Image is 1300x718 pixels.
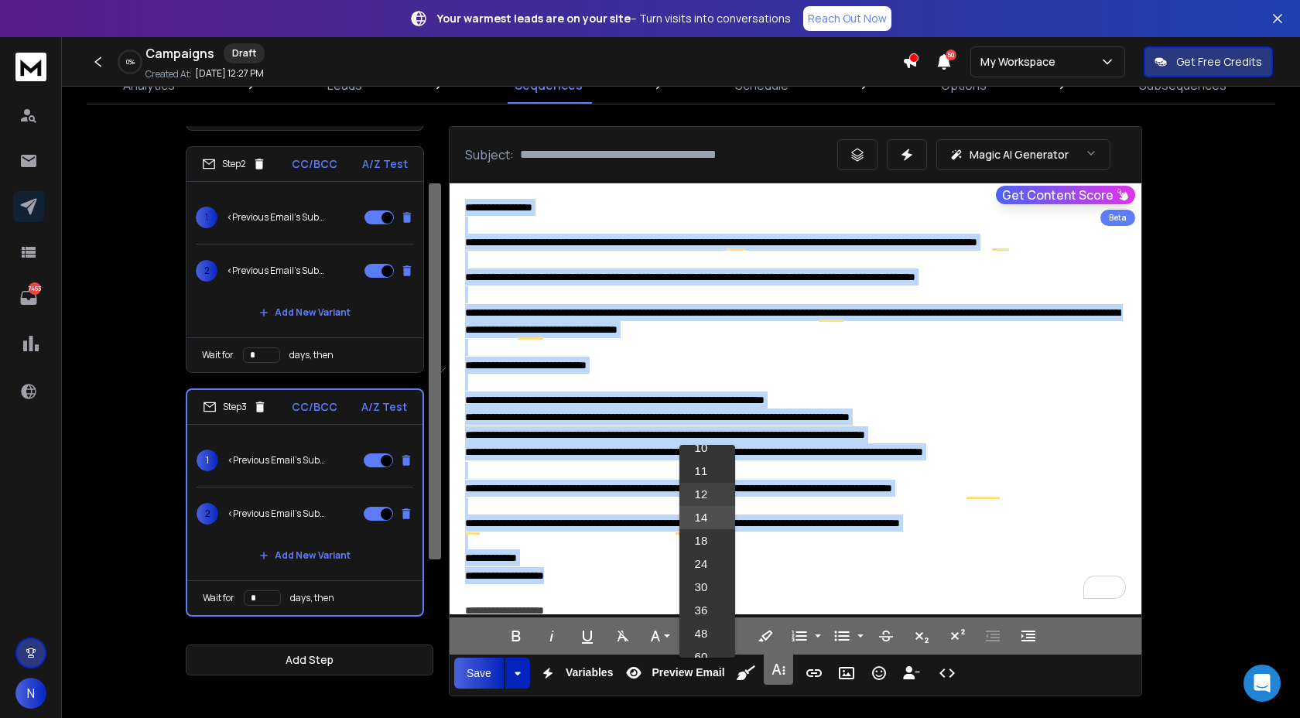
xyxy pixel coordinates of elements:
[227,265,326,277] p: <Previous Email's Subject>
[437,11,631,26] strong: Your warmest leads are on your site
[203,592,234,604] p: Wait for
[197,450,218,471] span: 1
[224,43,265,63] div: Draft
[978,621,1007,651] button: Decrease Indent (⌘[)
[145,68,192,80] p: Created At:
[679,576,735,599] a: 30
[907,621,936,651] button: Subscript
[679,552,735,576] a: 24
[537,621,566,651] button: Italic (⌘I)
[679,506,735,529] a: 14
[812,621,824,651] button: Ordered List
[196,260,217,282] span: 2
[679,460,735,483] a: 11
[832,658,861,689] button: Insert Image (⌘P)
[501,621,531,651] button: Bold (⌘B)
[202,157,266,171] div: Step 2
[946,50,956,60] span: 50
[465,145,514,164] p: Subject:
[227,508,327,520] p: <Previous Email's Subject>
[29,282,41,295] p: 7463
[619,658,727,689] button: Preview Email
[942,621,972,651] button: Superscript
[15,678,46,709] button: N
[195,67,264,80] p: [DATE] 12:27 PM
[1100,210,1135,226] div: Beta
[227,211,326,224] p: <Previous Email's Subject>
[289,349,334,361] p: days, then
[808,11,887,26] p: Reach Out Now
[980,54,1062,70] p: My Workspace
[679,529,735,552] a: 18
[679,645,735,668] a: 60
[13,282,44,313] a: 7463
[454,658,504,689] button: Save
[361,399,407,415] p: A/Z Test
[247,540,363,571] button: Add New Variant
[202,349,234,361] p: Wait for
[196,207,217,228] span: 1
[437,11,791,26] p: – Turn visits into conversations
[15,53,46,81] img: logo
[290,592,334,604] p: days, then
[126,57,135,67] p: 0 %
[679,483,735,506] a: 12
[679,599,735,622] a: 36
[648,666,727,679] span: Preview Email
[292,156,337,172] p: CC/BCC
[897,658,926,689] button: Insert Unsubscribe Link
[854,621,867,651] button: Unordered List
[679,622,735,645] a: 48
[186,644,433,675] button: Add Step
[203,400,267,414] div: Step 3
[970,147,1069,162] p: Magic AI Generator
[871,621,901,651] button: Strikethrough (⌘S)
[864,658,894,689] button: Emoticons
[533,658,617,689] button: Variables
[679,436,735,460] a: 10
[932,658,962,689] button: Code View
[362,156,408,172] p: A/Z Test
[573,621,602,651] button: Underline (⌘U)
[145,44,214,63] h1: Campaigns
[1244,665,1281,702] div: Open Intercom Messenger
[1014,621,1043,651] button: Increase Indent (⌘])
[803,6,891,31] a: Reach Out Now
[785,621,814,651] button: Ordered List
[827,621,857,651] button: Unordered List
[292,399,337,415] p: CC/BCC
[1144,46,1273,77] button: Get Free Credits
[186,388,424,617] li: Step3CC/BCCA/Z Test1<Previous Email's Subject>2<Previous Email's Subject>Add New VariantWait ford...
[996,186,1135,204] button: Get Content Score
[936,139,1110,170] button: Magic AI Generator
[247,297,363,328] button: Add New Variant
[799,658,829,689] button: Insert Link (⌘K)
[186,146,424,373] li: Step2CC/BCCA/Z Test1<Previous Email's Subject>2<Previous Email's Subject>Add New VariantWait ford...
[563,666,617,679] span: Variables
[450,183,1141,614] div: To enrich screen reader interactions, please activate Accessibility in Grammarly extension settings
[227,454,327,467] p: <Previous Email's Subject>
[197,503,218,525] span: 2
[1176,54,1262,70] p: Get Free Credits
